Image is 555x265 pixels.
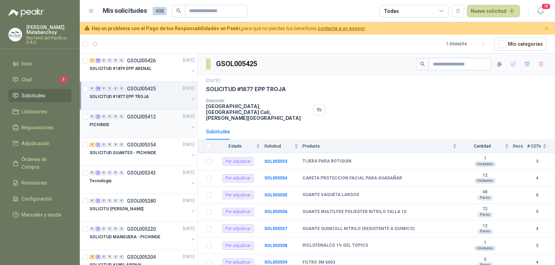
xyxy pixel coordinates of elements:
[95,86,101,91] div: 12
[95,198,101,203] div: 1
[222,191,254,199] div: Por adjudicar
[264,193,287,197] a: SOL055555
[384,7,399,15] div: Todas
[60,77,67,82] span: 1
[89,234,160,241] p: SOLICITUD MANGUERA - PICHINDE
[101,58,106,63] div: 0
[8,137,71,150] a: Adjudicación
[95,114,101,119] div: 2
[527,242,547,249] b: 3
[127,227,156,231] p: GSOL005220
[8,192,71,205] a: Configuración
[183,226,195,232] p: [DATE]
[89,141,196,163] a: 1 1 0 0 0 0 GSOL005354[DATE] SOLICITUD GUANTES - PICHINDE
[183,170,195,176] p: [DATE]
[302,226,415,232] b: GUANTE QUIMZOLL NITRILO (RESISTENTE A QUIMICO)
[222,208,254,216] div: Por adjudicar
[89,56,196,79] a: 1 13 0 0 0 0 GSOL005426[DATE] SOLICITUD #1879 EPP ARENAL
[89,170,95,175] div: 0
[461,240,509,246] b: 1
[107,114,112,119] div: 0
[264,209,287,214] a: SOL055556
[461,173,509,178] b: 12
[89,169,196,191] a: 0 1 0 0 0 0 GSOL005343[DATE] Tecnologia
[477,195,493,201] div: Pares
[541,3,551,10] span: 18
[89,66,152,72] p: SOLICITUD #1879 EPP ARENAL
[95,58,101,63] div: 13
[113,86,118,91] div: 0
[127,198,156,203] p: GSOL005280
[113,58,118,63] div: 0
[89,206,143,213] p: SOLICITU [PERSON_NAME]
[183,198,195,204] p: [DATE]
[95,255,101,259] div: 2
[527,144,541,149] span: # COTs
[206,78,220,84] p: [DATE]
[302,159,351,164] b: TIJERA PARA BOTIQUIN
[264,226,287,231] a: SOL055557
[153,7,166,15] span: 498
[107,255,112,259] div: 0
[206,128,230,135] div: Solicitudes
[95,170,101,175] div: 1
[127,255,156,259] p: GSOL005204
[446,38,489,50] div: 1 - 50 de 694
[8,208,71,221] a: Manuales y ayuda
[216,59,258,69] h3: GSOL005425
[461,206,509,212] b: 72
[89,142,95,147] div: 1
[113,170,118,175] div: 0
[264,176,287,180] a: SOL055554
[318,26,365,31] a: contacta a un asesor
[107,227,112,231] div: 0
[8,153,71,174] a: Órdenes de Compra
[206,86,286,93] p: SOLICITUD #1877 EPP TROJA
[89,150,156,157] p: SOLICITUD GUANTES - PICHINDE
[89,227,95,231] div: 0
[264,159,287,164] b: SOL055553
[22,92,45,99] span: Solicitudes
[467,5,520,17] button: Nueva solicitud
[101,114,106,119] div: 0
[527,175,547,182] b: 4
[183,114,195,120] p: [DATE]
[183,142,195,148] p: [DATE]
[89,225,196,247] a: 0 1 0 0 0 0 GSOL005220[DATE] SOLICITUD MANGUERA - PICHINDE
[26,36,71,44] p: Rio Fertil del Pacífico S.A.S.
[113,227,118,231] div: 0
[8,57,71,70] a: Inicio
[89,122,109,129] p: PICHINDE
[216,140,264,153] th: Estado
[103,6,147,16] h1: Mis solicitudes
[183,86,195,92] p: [DATE]
[101,227,106,231] div: 0
[206,98,311,103] p: Dirección
[89,178,111,185] p: Tecnologia
[107,170,112,175] div: 0
[302,192,359,198] b: GUANTE VAQUETA LARGOS
[527,226,547,232] b: 4
[302,140,461,153] th: Producto
[89,86,95,91] div: 0
[22,211,61,219] span: Manuales y ayuda
[420,62,425,67] span: search
[89,197,196,219] a: 0 1 0 0 0 0 GSOL005280[DATE] SOLICITU [PERSON_NAME]
[101,170,106,175] div: 0
[461,223,509,229] b: 12
[8,176,71,189] a: Remisiones
[89,114,95,119] div: 0
[302,243,368,248] b: DICLOFENALCO 1% GEL TOPICO
[222,224,254,233] div: Por adjudicar
[264,243,287,248] a: SOL055558
[119,198,124,203] div: 0
[302,176,402,181] b: CARETA PROTECCION FACIAL PARA GUADAÑAR
[119,255,124,259] div: 0
[107,142,112,147] div: 0
[95,227,101,231] div: 1
[222,241,254,250] div: Por adjudicar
